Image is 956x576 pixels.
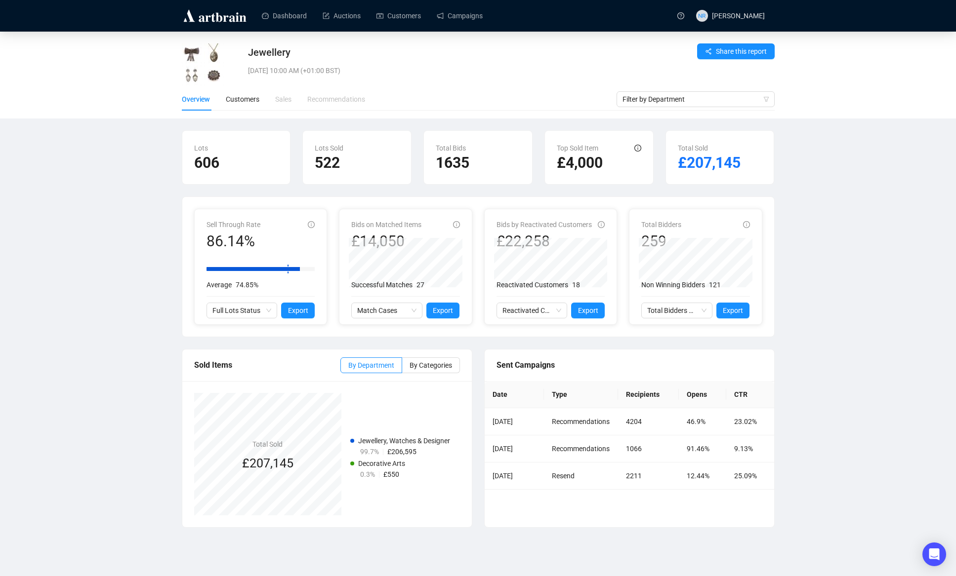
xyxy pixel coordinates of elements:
td: 91.46% [679,435,726,462]
span: £550 [383,470,399,478]
span: Match Cases [357,303,416,318]
div: Recommendations [307,94,365,105]
span: Export [723,305,743,316]
span: share-alt [705,48,712,55]
td: 9.13% [726,435,774,462]
span: Reactivated Customers Activity [502,303,562,318]
h2: £207,145 [678,154,762,172]
td: 25.09% [726,462,774,490]
button: Export [426,303,460,318]
span: By Department [348,361,394,369]
div: £22,258 [497,232,592,251]
div: £207,145 [242,454,293,473]
td: Resend [544,462,618,490]
img: 1_1.jpg [182,43,202,63]
span: 99.7% [360,448,379,456]
td: [DATE] [485,408,544,435]
span: Decorative Arts [358,460,405,467]
span: question-circle [677,12,684,19]
span: Sell Through Rate [207,221,260,229]
span: Bids on Matched Items [351,221,421,229]
span: 74.85% [236,281,258,289]
div: Sales [275,94,291,105]
span: info-circle [308,221,315,228]
div: £14,050 [351,232,421,251]
td: Recommendations [544,408,618,435]
span: NR [698,11,706,20]
td: 2211 [618,462,679,490]
span: Non Winning Bidders [641,281,705,289]
span: info-circle [453,221,460,228]
span: [PERSON_NAME] [712,12,765,20]
span: info-circle [743,221,750,228]
td: Recommendations [544,435,618,462]
th: Opens [679,381,726,408]
a: Dashboard [262,3,307,29]
h4: Total Sold [242,439,293,450]
span: Average [207,281,232,289]
a: Auctions [323,3,361,29]
span: By Categories [410,361,452,369]
td: 23.02% [726,408,774,435]
button: Share this report [697,43,775,59]
img: 2_1.jpg [204,43,224,63]
span: Total Bidders Activity [647,303,707,318]
span: 121 [709,281,721,289]
h2: 522 [315,154,399,172]
span: Full Lots Status [212,303,272,318]
div: Jewellery [248,45,612,59]
th: CTR [726,381,774,408]
span: Successful Matches [351,281,413,289]
h2: 1635 [436,154,520,172]
div: Sent Campaigns [497,359,762,371]
h2: £4,000 [557,154,641,172]
td: [DATE] [485,462,544,490]
span: Share this report [716,46,767,57]
span: Lots [194,144,208,152]
div: Open Intercom Messenger [922,542,946,566]
span: Bids by Reactivated Customers [497,221,592,229]
a: Customers [376,3,421,29]
img: logo [182,8,248,24]
span: Total Sold [678,144,708,152]
th: Type [544,381,618,408]
td: 1066 [618,435,679,462]
span: Total Bids [436,144,466,152]
div: [DATE] 10:00 AM (+01:00 BST) [248,65,612,76]
span: Filter by Department [623,92,769,107]
th: Date [485,381,544,408]
th: Recipients [618,381,679,408]
span: Jewellery, Watches & Designer [358,437,450,445]
span: Reactivated Customers [497,281,568,289]
button: Export [281,303,315,318]
img: 3_1.jpg [182,66,202,85]
div: Overview [182,94,210,105]
span: Total Bidders [641,221,681,229]
td: 46.9% [679,408,726,435]
div: Sold Items [194,359,340,371]
span: Export [288,305,308,316]
td: 4204 [618,408,679,435]
button: Export [571,303,605,318]
span: Lots Sold [315,144,343,152]
span: info-circle [598,221,605,228]
td: [DATE] [485,435,544,462]
span: 0.3% [360,470,375,478]
button: Export [716,303,750,318]
span: 18 [572,281,580,289]
span: £206,595 [387,448,416,456]
a: Campaigns [437,3,483,29]
td: 12.44% [679,462,726,490]
div: 86.14% [207,232,260,251]
div: Customers [226,94,259,105]
span: info-circle [634,145,641,152]
span: 27 [416,281,424,289]
span: Export [433,305,453,316]
h2: 606 [194,154,279,172]
span: Export [578,305,598,316]
span: Top Sold Item [557,144,598,152]
div: 259 [641,232,681,251]
img: 4_1.jpg [204,66,224,85]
